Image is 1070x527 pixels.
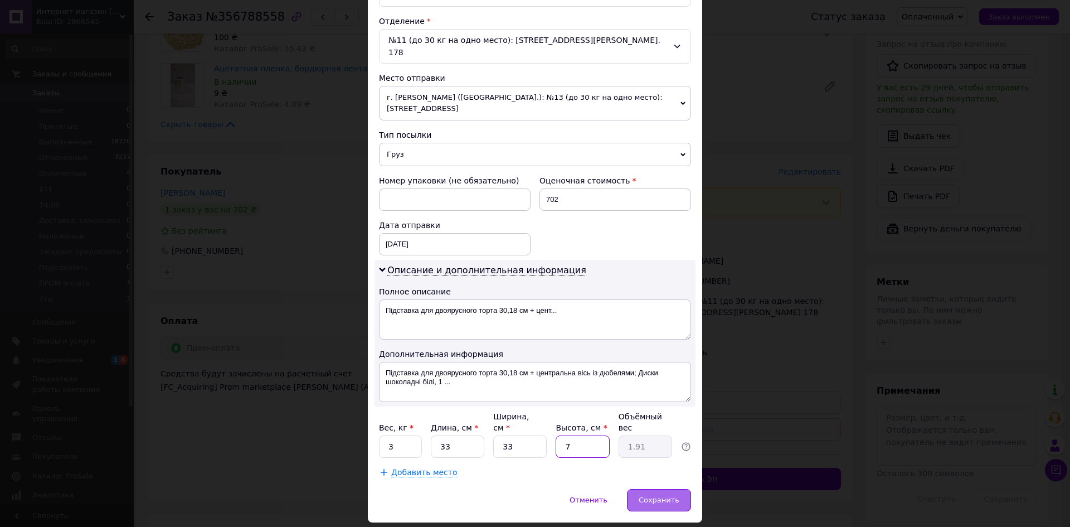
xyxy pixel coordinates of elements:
textarea: Підставка для двоярусного торта 30,18 см + центральна вісь із дюбелями; Диски шоколадні білі, 1 ... [379,362,691,402]
div: Отделение [379,16,691,27]
span: Описание и дополнительная информация [387,265,586,276]
span: Место отправки [379,74,445,83]
span: Груз [379,143,691,166]
span: Сохранить [639,496,679,504]
label: Длина, см [431,423,478,432]
textarea: Підставка для двоярусного торта 30,18 см + цент... [379,299,691,340]
span: Добавить место [391,468,458,477]
div: Дата отправки [379,220,531,231]
span: Тип посылки [379,130,431,139]
div: Полное описание [379,286,691,297]
span: г. [PERSON_NAME] ([GEOGRAPHIC_DATA].): №13 (до 30 кг на одно место): [STREET_ADDRESS] [379,86,691,120]
div: Оценочная стоимость [539,175,691,186]
div: Объёмный вес [619,411,672,433]
div: Номер упаковки (не обязательно) [379,175,531,186]
label: Вес, кг [379,423,414,432]
span: Отменить [570,496,607,504]
label: Высота, см [556,423,607,432]
div: Дополнительная информация [379,349,691,360]
div: №11 (до 30 кг на одно место): [STREET_ADDRESS][PERSON_NAME]. 178 [379,29,691,64]
label: Ширина, см [493,412,529,432]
